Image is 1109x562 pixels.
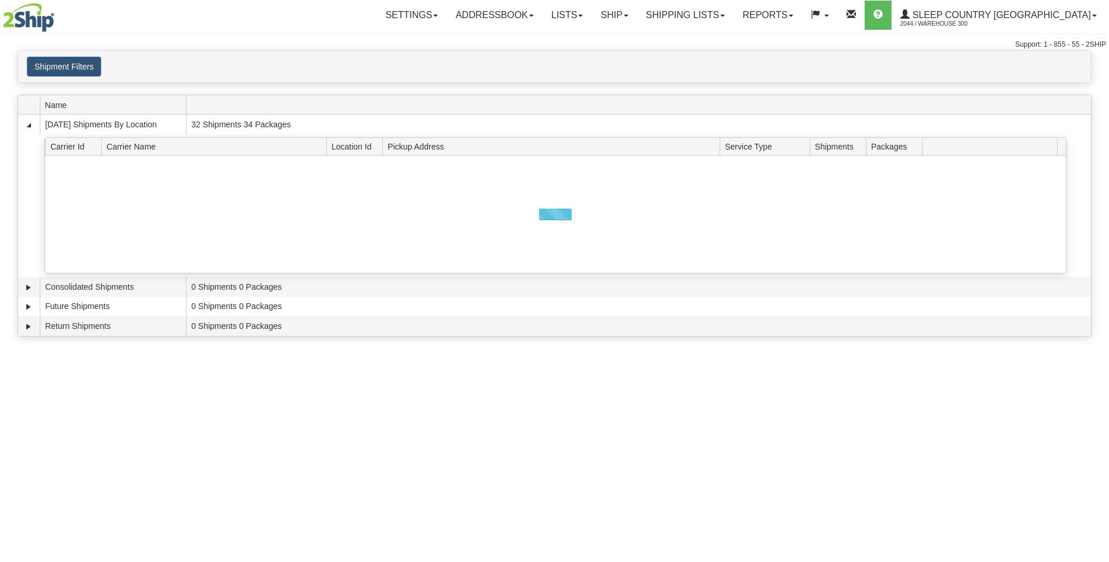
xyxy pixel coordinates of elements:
a: Lists [543,1,592,30]
td: Return Shipments [40,316,186,336]
button: Shipment Filters [27,57,101,77]
span: Service Type [725,137,810,155]
span: 2044 / Warehouse 300 [900,18,988,30]
a: Expand [23,282,34,293]
td: 0 Shipments 0 Packages [186,316,1091,336]
td: [DATE] Shipments By Location [40,115,186,134]
span: Shipments [815,137,866,155]
span: Carrier Id [50,137,102,155]
a: Settings [376,1,447,30]
a: Collapse [23,119,34,131]
span: Packages [871,137,923,155]
a: Sleep Country [GEOGRAPHIC_DATA] 2044 / Warehouse 300 [892,1,1105,30]
a: Reports [734,1,802,30]
a: Expand [23,321,34,332]
td: 0 Shipments 0 Packages [186,277,1091,297]
span: Location Id [331,137,383,155]
img: logo2044.jpg [3,3,54,32]
a: Ship [592,1,637,30]
td: 32 Shipments 34 Packages [186,115,1091,134]
span: Name [45,96,186,114]
span: Pickup Address [388,137,720,155]
span: Sleep Country [GEOGRAPHIC_DATA] [910,10,1091,20]
td: 0 Shipments 0 Packages [186,297,1091,317]
div: Support: 1 - 855 - 55 - 2SHIP [3,40,1106,50]
a: Expand [23,301,34,313]
a: Shipping lists [637,1,734,30]
td: Consolidated Shipments [40,277,186,297]
span: Carrier Name [106,137,326,155]
td: Future Shipments [40,297,186,317]
a: Addressbook [447,1,543,30]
